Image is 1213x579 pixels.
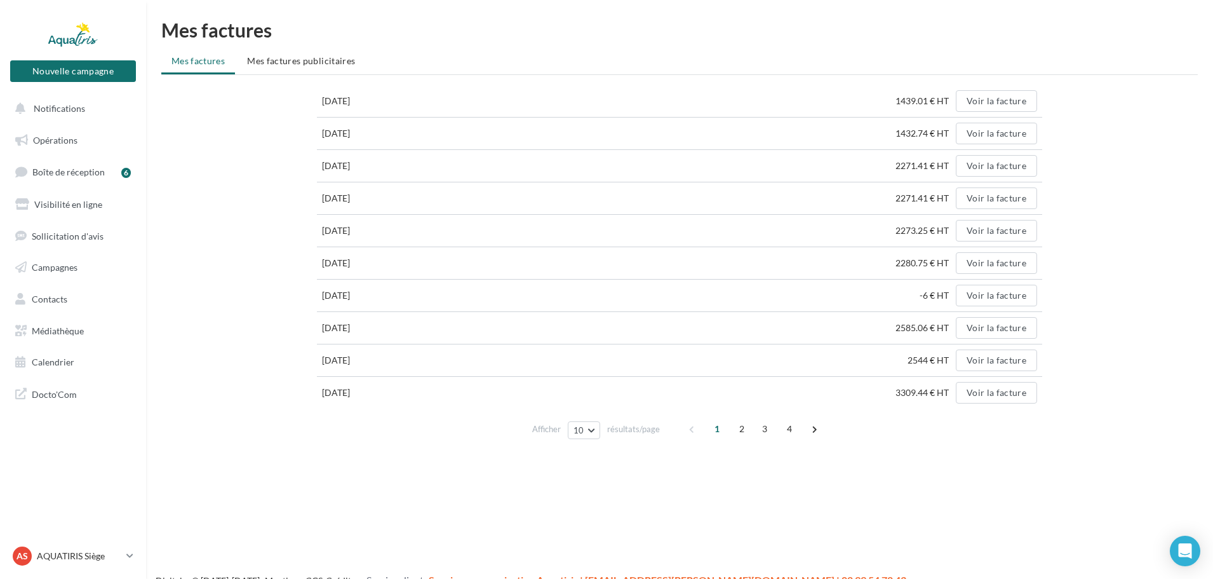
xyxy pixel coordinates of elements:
[8,286,138,313] a: Contacts
[895,257,954,268] span: 2280.75 € HT
[607,423,660,435] span: résultats/page
[573,425,584,435] span: 10
[707,419,727,439] span: 1
[8,158,138,186] a: Boîte de réception6
[908,355,954,365] span: 2544 € HT
[956,123,1037,144] button: Voir la facture
[317,150,450,182] td: [DATE]
[32,230,104,241] span: Sollicitation d'avis
[532,423,561,435] span: Afficher
[317,215,450,247] td: [DATE]
[8,318,138,344] a: Médiathèque
[317,312,450,344] td: [DATE]
[754,419,775,439] span: 3
[121,168,131,178] div: 6
[956,187,1037,209] button: Voir la facture
[895,387,954,398] span: 3309.44 € HT
[34,199,102,210] span: Visibilité en ligne
[32,357,74,367] span: Calendrier
[317,377,450,409] td: [DATE]
[247,55,355,66] span: Mes factures publicitaires
[317,280,450,312] td: [DATE]
[32,262,77,273] span: Campagnes
[17,550,28,562] span: AS
[895,128,954,139] span: 1432.74 € HT
[568,421,600,439] button: 10
[317,182,450,215] td: [DATE]
[10,60,136,82] button: Nouvelle campagne
[895,225,954,236] span: 2273.25 € HT
[779,419,800,439] span: 4
[895,95,954,106] span: 1439.01 € HT
[8,191,138,218] a: Visibilité en ligne
[895,193,954,203] span: 2271.41 € HT
[317,247,450,280] td: [DATE]
[956,155,1037,177] button: Voir la facture
[8,95,133,122] button: Notifications
[1170,536,1200,566] div: Open Intercom Messenger
[895,322,954,333] span: 2585.06 € HT
[8,349,138,376] a: Calendrier
[956,382,1037,404] button: Voir la facture
[34,103,85,114] span: Notifications
[161,20,1198,39] h1: Mes factures
[956,350,1037,371] button: Voir la facture
[32,294,67,304] span: Contacts
[37,550,121,562] p: AQUATIRIS Siège
[317,118,450,150] td: [DATE]
[32,325,84,336] span: Médiathèque
[956,285,1037,306] button: Voir la facture
[32,386,77,402] span: Docto'Com
[895,160,954,171] span: 2271.41 € HT
[956,90,1037,112] button: Voir la facture
[33,135,77,146] span: Opérations
[732,419,752,439] span: 2
[8,254,138,281] a: Campagnes
[317,85,450,118] td: [DATE]
[32,167,105,177] span: Boîte de réception
[8,223,138,250] a: Sollicitation d'avis
[8,127,138,154] a: Opérations
[8,381,138,407] a: Docto'Com
[956,220,1037,242] button: Voir la facture
[10,544,136,568] a: AS AQUATIRIS Siège
[317,344,450,377] td: [DATE]
[956,252,1037,274] button: Voir la facture
[920,290,954,301] span: -6 € HT
[956,317,1037,339] button: Voir la facture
